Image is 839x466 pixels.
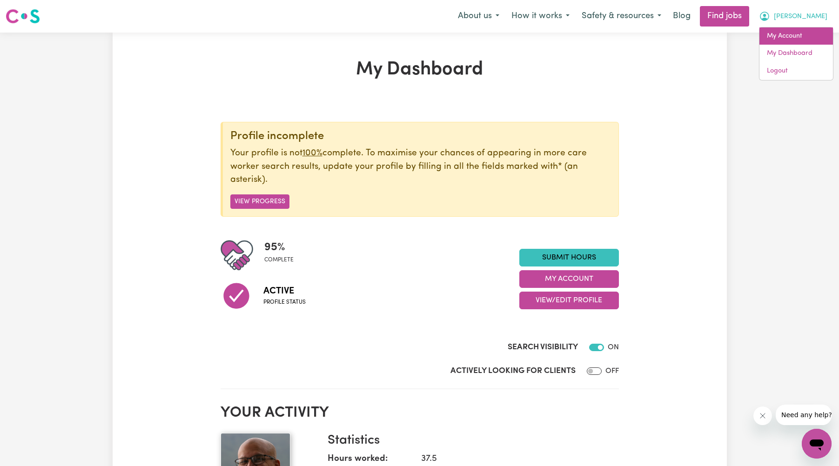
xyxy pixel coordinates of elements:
[802,429,832,459] iframe: Button to launch messaging window
[6,8,40,25] img: Careseekers logo
[450,365,576,377] label: Actively Looking for Clients
[519,292,619,309] button: View/Edit Profile
[302,149,322,158] u: 100%
[221,404,619,422] h2: Your activity
[759,45,833,62] a: My Dashboard
[667,6,696,27] a: Blog
[264,239,301,272] div: Profile completeness: 95%
[452,7,505,26] button: About us
[328,433,611,449] h3: Statistics
[221,59,619,81] h1: My Dashboard
[6,7,56,14] span: Need any help?
[230,130,611,143] div: Profile incomplete
[774,12,827,22] span: [PERSON_NAME]
[519,249,619,266] a: Submit Hours
[519,270,619,288] button: My Account
[505,7,576,26] button: How it works
[759,62,833,80] a: Logout
[230,147,611,187] p: Your profile is not complete. To maximise your chances of appearing in more care worker search re...
[759,27,833,45] a: My Account
[264,239,294,256] span: 95 %
[700,6,749,27] a: Find jobs
[753,7,833,26] button: My Account
[414,453,611,466] dd: 37.5
[576,7,667,26] button: Safety & resources
[608,344,619,351] span: ON
[776,405,832,425] iframe: Message from company
[508,341,578,353] label: Search Visibility
[263,298,306,306] span: Profile status
[753,406,772,425] iframe: Close message
[263,284,306,298] span: Active
[264,256,294,264] span: complete
[6,6,40,27] a: Careseekers logo
[230,194,289,209] button: View Progress
[605,367,619,375] span: OFF
[759,27,833,80] div: My Account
